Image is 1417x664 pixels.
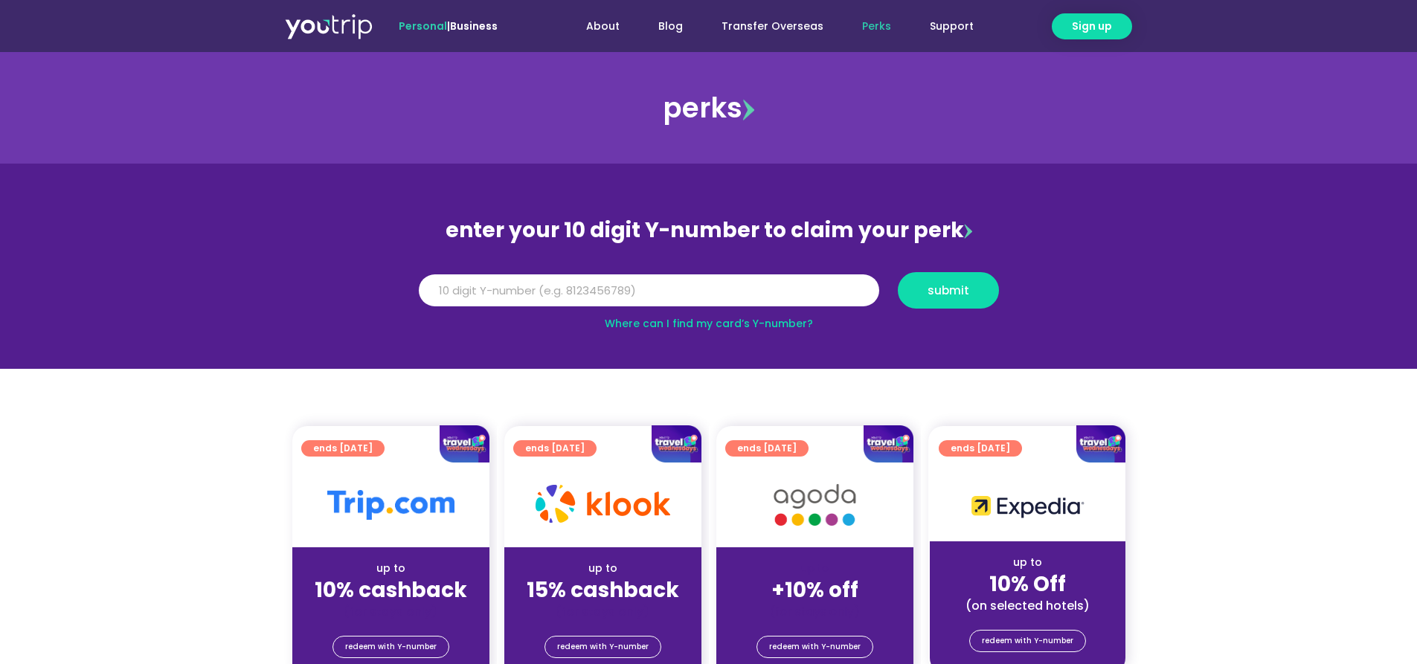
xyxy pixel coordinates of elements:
div: up to [304,561,478,576]
div: up to [942,555,1114,570]
span: up to [801,561,829,576]
a: About [567,13,639,40]
span: redeem with Y-number [769,636,861,657]
strong: +10% off [771,576,858,605]
span: Sign up [1072,19,1112,34]
span: Personal [399,19,447,33]
strong: 15% cashback [527,576,679,605]
span: | [399,19,498,33]
strong: 10% cashback [315,576,467,605]
a: Blog [639,13,702,40]
a: Perks [843,13,910,40]
div: (for stays only) [728,604,902,619]
a: Transfer Overseas [702,13,843,40]
form: Y Number [419,272,999,320]
button: submit [898,272,999,309]
a: Business [450,19,498,33]
div: (on selected hotels) [942,598,1114,613]
span: redeem with Y-number [557,636,649,657]
a: redeem with Y-number [756,636,873,658]
a: Support [910,13,993,40]
a: Sign up [1052,13,1132,39]
strong: 10% Off [989,570,1066,599]
input: 10 digit Y-number (e.g. 8123456789) [419,274,879,307]
a: redeem with Y-number [544,636,661,658]
a: Where can I find my card’s Y-number? [605,316,813,331]
nav: Menu [538,13,993,40]
span: redeem with Y-number [345,636,437,657]
div: up to [516,561,690,576]
span: redeem with Y-number [982,631,1073,651]
span: submit [928,285,969,296]
div: enter your 10 digit Y-number to claim your perk [411,211,1006,250]
div: (for stays only) [516,604,690,619]
div: (for stays only) [304,604,478,619]
a: redeem with Y-number [969,630,1086,652]
a: redeem with Y-number [332,636,449,658]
